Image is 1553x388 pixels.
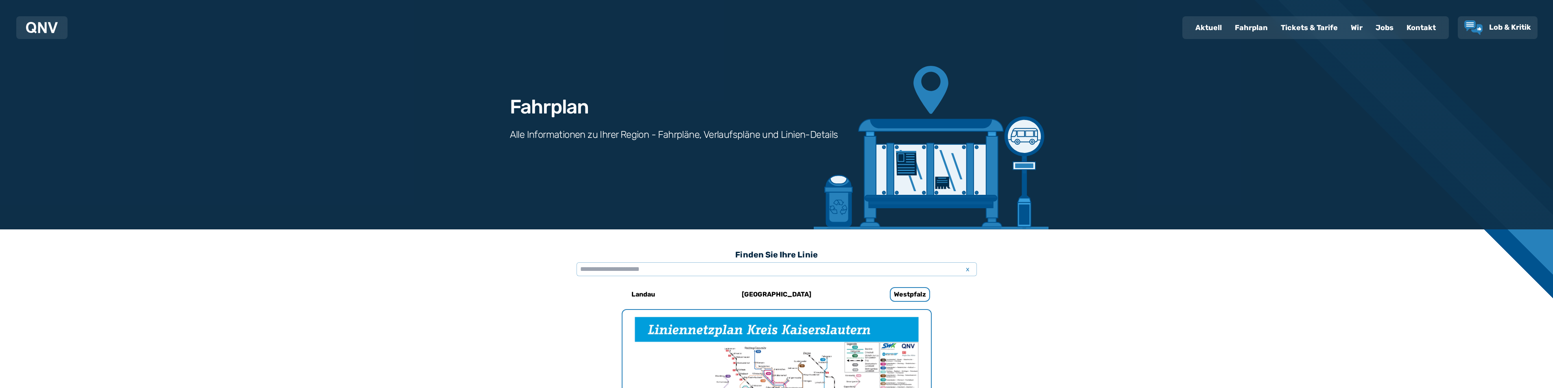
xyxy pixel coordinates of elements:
[1400,17,1442,38] a: Kontakt
[856,285,964,304] a: Westpfalz
[738,288,815,301] h6: [GEOGRAPHIC_DATA]
[577,246,977,264] h3: Finden Sie Ihre Linie
[1369,17,1400,38] a: Jobs
[1228,17,1274,38] a: Fahrplan
[1464,20,1531,35] a: Lob & Kritik
[26,22,58,33] img: QNV Logo
[589,285,697,304] a: Landau
[962,264,974,274] span: x
[1189,17,1228,38] a: Aktuell
[890,287,930,302] h6: Westpfalz
[510,97,589,117] h1: Fahrplan
[1344,17,1369,38] a: Wir
[628,288,658,301] h6: Landau
[1274,17,1344,38] a: Tickets & Tarife
[510,128,838,141] h3: Alle Informationen zu Ihrer Region - Fahrpläne, Verlaufspläne und Linien-Details
[723,285,831,304] a: [GEOGRAPHIC_DATA]
[26,20,58,36] a: QNV Logo
[1489,23,1531,32] span: Lob & Kritik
